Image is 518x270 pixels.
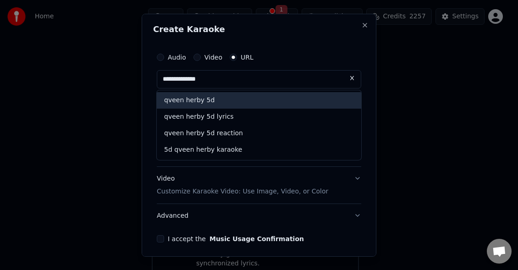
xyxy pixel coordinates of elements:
[168,54,186,60] label: Audio
[157,204,361,227] button: Advanced
[209,235,304,242] button: I accept the
[157,108,361,125] div: qveen herby 5d lyrics
[153,25,365,33] h2: Create Karaoke
[157,125,361,141] div: qveen herby 5d reaction
[157,187,328,196] p: Customize Karaoke Video: Use Image, Video, or Color
[157,92,361,108] div: qveen herby 5d
[157,166,361,203] button: VideoCustomize Karaoke Video: Use Image, Video, or Color
[241,54,253,60] label: URL
[157,141,361,158] div: 5d qveen herby karaoke
[204,54,222,60] label: Video
[157,174,328,196] div: Video
[168,235,304,242] label: I accept the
